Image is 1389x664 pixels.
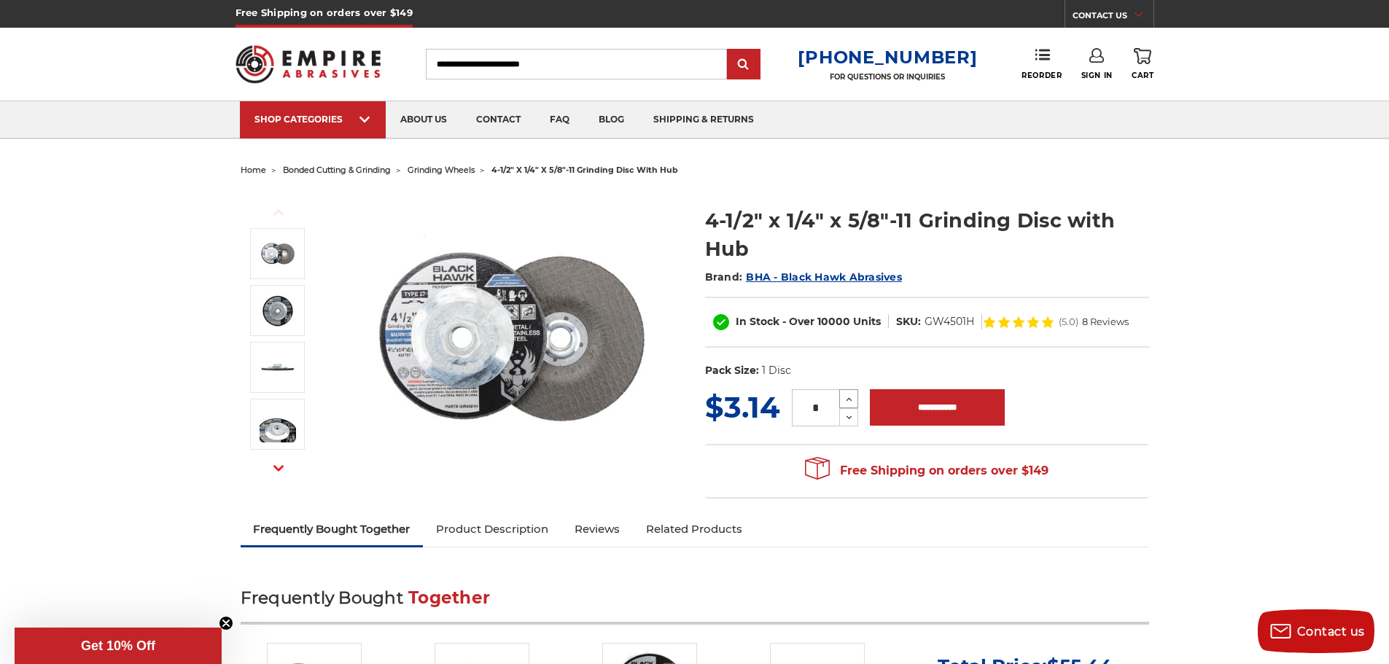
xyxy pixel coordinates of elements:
[639,101,769,138] a: shipping & returns
[925,314,974,329] dd: GW4501H
[462,101,535,138] a: contact
[408,587,490,608] span: Together
[241,587,403,608] span: Frequently Bought
[365,191,657,483] img: BHA 4.5 Inch Grinding Wheel with 5/8 inch hub
[705,363,759,378] dt: Pack Size:
[584,101,639,138] a: blog
[241,513,424,545] a: Frequently Bought Together
[705,206,1149,263] h1: 4-1/2" x 1/4" x 5/8"-11 Grinding Disc with Hub
[1022,71,1062,80] span: Reorder
[729,50,758,79] input: Submit
[1059,317,1078,327] span: (5.0)
[1082,317,1129,327] span: 8 Reviews
[261,197,296,228] button: Previous
[254,114,371,125] div: SHOP CATEGORIES
[798,47,977,68] a: [PHONE_NUMBER]
[736,315,779,328] span: In Stock
[261,453,296,484] button: Next
[241,165,266,175] a: home
[1297,625,1365,638] span: Contact us
[219,616,233,630] button: Close teaser
[705,389,780,425] span: $3.14
[782,315,814,328] span: - Over
[260,406,296,442] img: 4-1/2 inch hub grinding discs
[1258,609,1374,653] button: Contact us
[1022,48,1062,79] a: Reorder
[535,101,584,138] a: faq
[236,36,381,93] img: Empire Abrasives
[705,270,743,284] span: Brand:
[408,165,475,175] a: grinding wheels
[1081,71,1113,80] span: Sign In
[805,456,1048,485] span: Free Shipping on orders over $149
[423,513,561,545] a: Product Description
[1132,48,1153,80] a: Cart
[15,628,222,664] div: Get 10% OffClose teaser
[491,165,678,175] span: 4-1/2" x 1/4" x 5/8"-11 grinding disc with hub
[896,314,921,329] dt: SKU:
[260,292,296,329] img: 4-1/2" x 1/4" x 5/8"-11 Grinding Disc with Hub
[1073,7,1153,28] a: CONTACT US
[762,363,791,378] dd: 1 Disc
[798,72,977,82] p: FOR QUESTIONS OR INQUIRIES
[1132,71,1153,80] span: Cart
[633,513,755,545] a: Related Products
[853,315,881,328] span: Units
[260,349,296,386] img: 1/4 inch thick hubbed grinding wheel
[817,315,850,328] span: 10000
[561,513,633,545] a: Reviews
[81,638,155,653] span: Get 10% Off
[386,101,462,138] a: about us
[746,270,902,284] a: BHA - Black Hawk Abrasives
[260,235,296,272] img: BHA 4.5 Inch Grinding Wheel with 5/8 inch hub
[283,165,391,175] a: bonded cutting & grinding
